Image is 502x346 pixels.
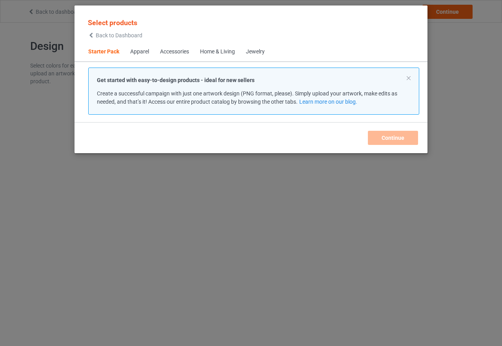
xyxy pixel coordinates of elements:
a: Learn more on our blog. [299,99,357,105]
span: Create a successful campaign with just one artwork design (PNG format, please). Simply upload you... [97,90,397,105]
strong: Get started with easy-to-design products - ideal for new sellers [97,77,255,83]
div: Accessories [160,48,189,56]
div: Apparel [130,48,149,56]
div: Home & Living [200,48,235,56]
span: Back to Dashboard [96,32,142,38]
span: Select products [88,18,137,27]
span: Starter Pack [83,42,125,61]
div: Jewelry [246,48,265,56]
